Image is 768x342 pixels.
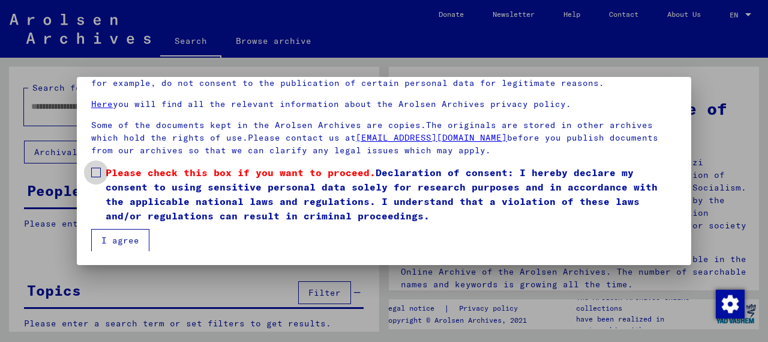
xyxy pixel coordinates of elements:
p: Please if you, as someone who is personally affected or as a relative of a victim of persecution,... [91,64,677,90]
a: Here [91,99,113,109]
a: [EMAIL_ADDRESS][DOMAIN_NAME] [356,132,507,143]
p: you will find all the relevant information about the Arolsen Archives privacy policy. [91,98,677,111]
img: Change consent [716,290,745,319]
span: Please check this box if you want to proceed. [106,166,376,179]
p: Some of the documents kept in the Arolsen Archives are copies.The originals are stored in other a... [91,119,677,157]
span: Declaration of consent: I hereby declare my consent to using sensitive personal data solely for r... [106,165,677,223]
button: I agree [91,229,149,252]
